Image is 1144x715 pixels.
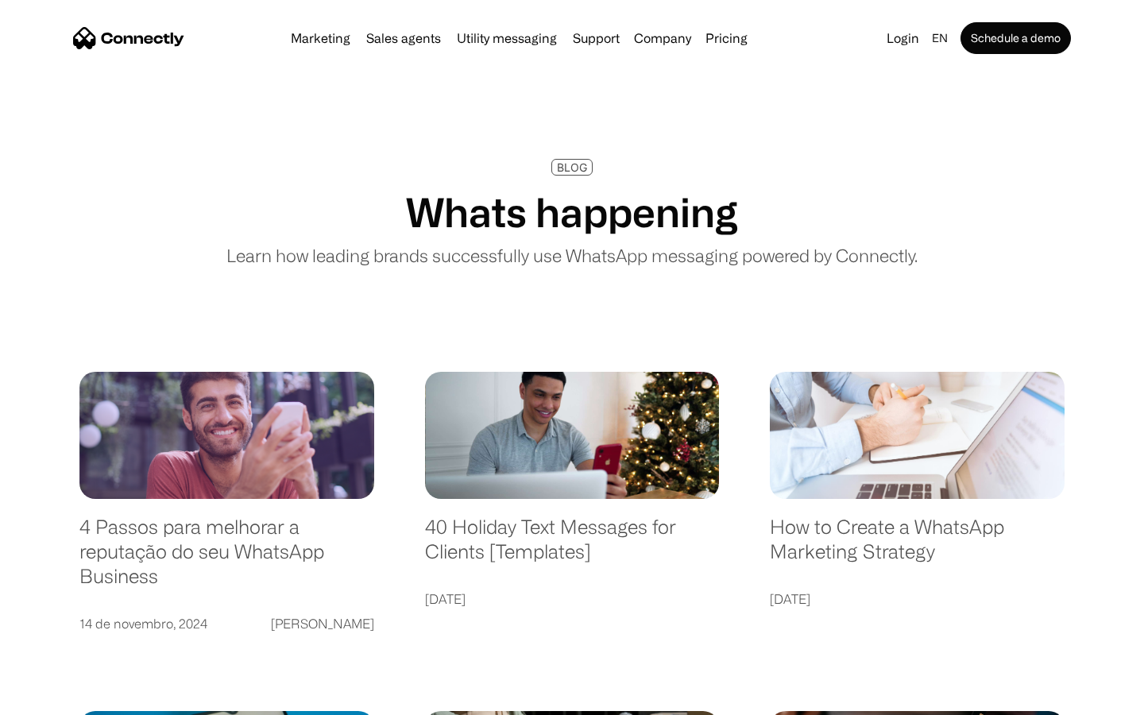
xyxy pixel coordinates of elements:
aside: Language selected: English [16,687,95,709]
div: en [932,27,948,49]
div: [DATE] [425,588,466,610]
a: Schedule a demo [960,22,1071,54]
div: [PERSON_NAME] [271,613,374,635]
a: Sales agents [360,32,447,44]
a: 4 Passos para melhorar a reputação do seu WhatsApp Business [79,515,374,604]
h1: Whats happening [406,188,738,236]
a: Pricing [699,32,754,44]
p: Learn how leading brands successfully use WhatsApp messaging powered by Connectly. [226,242,918,269]
ul: Language list [32,687,95,709]
a: How to Create a WhatsApp Marketing Strategy [770,515,1065,579]
a: Utility messaging [450,32,563,44]
a: Login [880,27,926,49]
a: 40 Holiday Text Messages for Clients [Templates] [425,515,720,579]
a: Support [566,32,626,44]
div: Company [634,27,691,49]
div: 14 de novembro, 2024 [79,613,207,635]
div: [DATE] [770,588,810,610]
div: BLOG [557,161,587,173]
a: Marketing [284,32,357,44]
